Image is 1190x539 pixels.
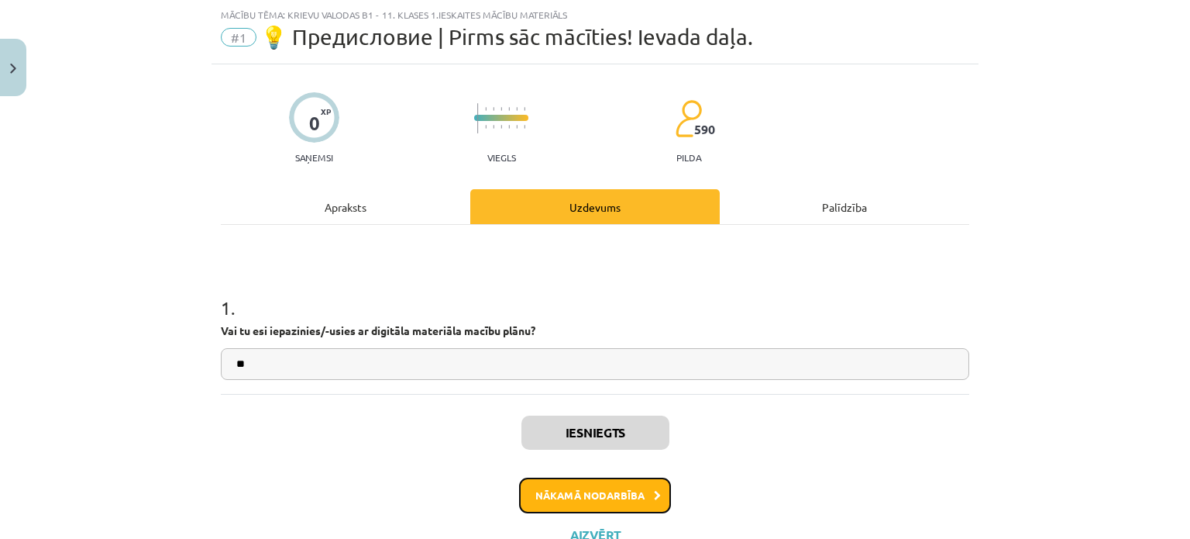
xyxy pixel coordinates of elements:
div: Palīdzība [720,189,969,224]
div: Apraksts [221,189,470,224]
img: icon-short-line-57e1e144782c952c97e751825c79c345078a6d821885a25fce030b3d8c18986b.svg [485,107,487,111]
span: 💡 Предисловие | Pirms sāc mācīties! Ievada daļa. [260,24,753,50]
strong: Vai tu esi iepazinies/-usies ar digitāla materiāla macību plānu? [221,323,535,337]
img: icon-short-line-57e1e144782c952c97e751825c79c345078a6d821885a25fce030b3d8c18986b.svg [485,125,487,129]
img: icon-short-line-57e1e144782c952c97e751825c79c345078a6d821885a25fce030b3d8c18986b.svg [508,125,510,129]
img: icon-short-line-57e1e144782c952c97e751825c79c345078a6d821885a25fce030b3d8c18986b.svg [508,107,510,111]
p: Saņemsi [289,152,339,163]
img: icon-short-line-57e1e144782c952c97e751825c79c345078a6d821885a25fce030b3d8c18986b.svg [524,107,525,111]
button: Iesniegts [521,416,669,450]
span: 590 [694,123,715,136]
span: XP [321,107,331,116]
img: icon-close-lesson-0947bae3869378f0d4975bcd49f059093ad1ed9edebbc8119c70593378902aed.svg [10,64,16,74]
img: icon-short-line-57e1e144782c952c97e751825c79c345078a6d821885a25fce030b3d8c18986b.svg [500,107,502,111]
div: Uzdevums [470,189,720,224]
img: icon-short-line-57e1e144782c952c97e751825c79c345078a6d821885a25fce030b3d8c18986b.svg [500,125,502,129]
p: Viegls [487,152,516,163]
p: pilda [676,152,701,163]
button: Nākamā nodarbība [519,478,671,513]
h1: 1 . [221,270,969,318]
span: #1 [221,28,256,47]
img: icon-short-line-57e1e144782c952c97e751825c79c345078a6d821885a25fce030b3d8c18986b.svg [524,125,525,129]
img: icon-short-line-57e1e144782c952c97e751825c79c345078a6d821885a25fce030b3d8c18986b.svg [516,107,518,111]
img: icon-short-line-57e1e144782c952c97e751825c79c345078a6d821885a25fce030b3d8c18986b.svg [493,107,494,111]
img: students-c634bb4e5e11cddfef0936a35e636f08e4e9abd3cc4e673bd6f9a4125e45ecb1.svg [675,99,702,138]
img: icon-long-line-d9ea69661e0d244f92f715978eff75569469978d946b2353a9bb055b3ed8787d.svg [477,103,479,133]
div: Mācību tēma: Krievu valodas b1 - 11. klases 1.ieskaites mācību materiāls [221,9,969,20]
img: icon-short-line-57e1e144782c952c97e751825c79c345078a6d821885a25fce030b3d8c18986b.svg [493,125,494,129]
div: 0 [309,112,320,134]
img: icon-short-line-57e1e144782c952c97e751825c79c345078a6d821885a25fce030b3d8c18986b.svg [516,125,518,129]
